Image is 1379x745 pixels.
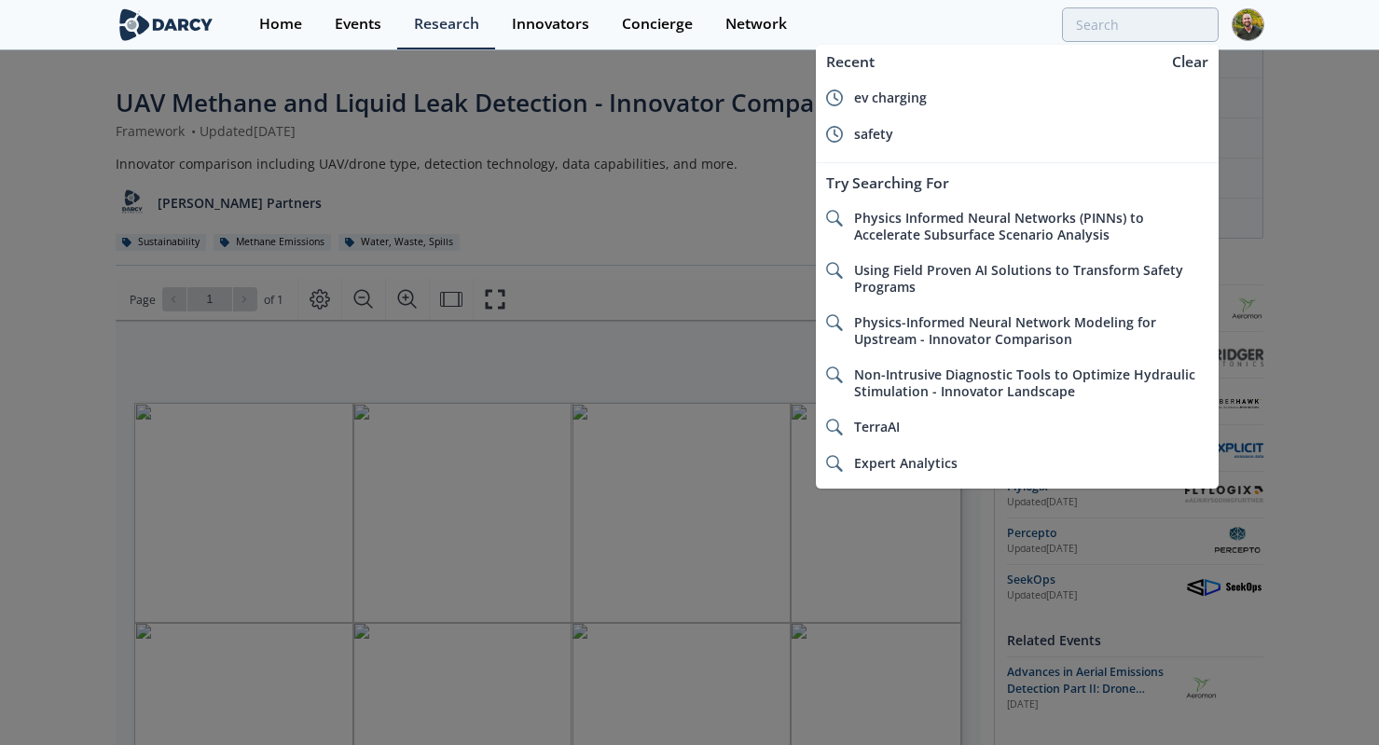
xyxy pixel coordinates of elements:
span: safety [854,125,893,143]
span: TerraAI [854,418,900,435]
div: Clear [1165,51,1215,73]
span: Non-Intrusive Diagnostic Tools to Optimize Hydraulic Stimulation - Innovator Landscape [854,366,1195,400]
div: Innovators [512,17,589,32]
input: Advanced Search [1062,7,1219,42]
img: icon [826,366,843,383]
div: Recent [816,45,1162,79]
img: icon [826,90,843,106]
img: icon [826,210,843,227]
img: icon [826,262,843,279]
div: Concierge [622,17,693,32]
img: icon [826,314,843,331]
div: Network [725,17,787,32]
div: Research [414,17,479,32]
div: Home [259,17,302,32]
span: Physics Informed Neural Networks (PINNs) to Accelerate Subsurface Scenario Analysis [854,209,1144,243]
div: Try Searching For [816,166,1218,200]
img: icon [826,126,843,143]
span: Using Field Proven AI Solutions to Transform Safety Programs [854,261,1183,296]
img: icon [826,455,843,472]
span: Expert Analytics [854,454,958,472]
span: Physics-Informed Neural Network Modeling for Upstream - Innovator Comparison [854,313,1156,348]
iframe: chat widget [1301,670,1360,726]
img: icon [826,419,843,435]
img: logo-wide.svg [116,8,217,41]
img: Profile [1232,8,1264,41]
span: ev charging [854,89,927,106]
div: Events [335,17,381,32]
